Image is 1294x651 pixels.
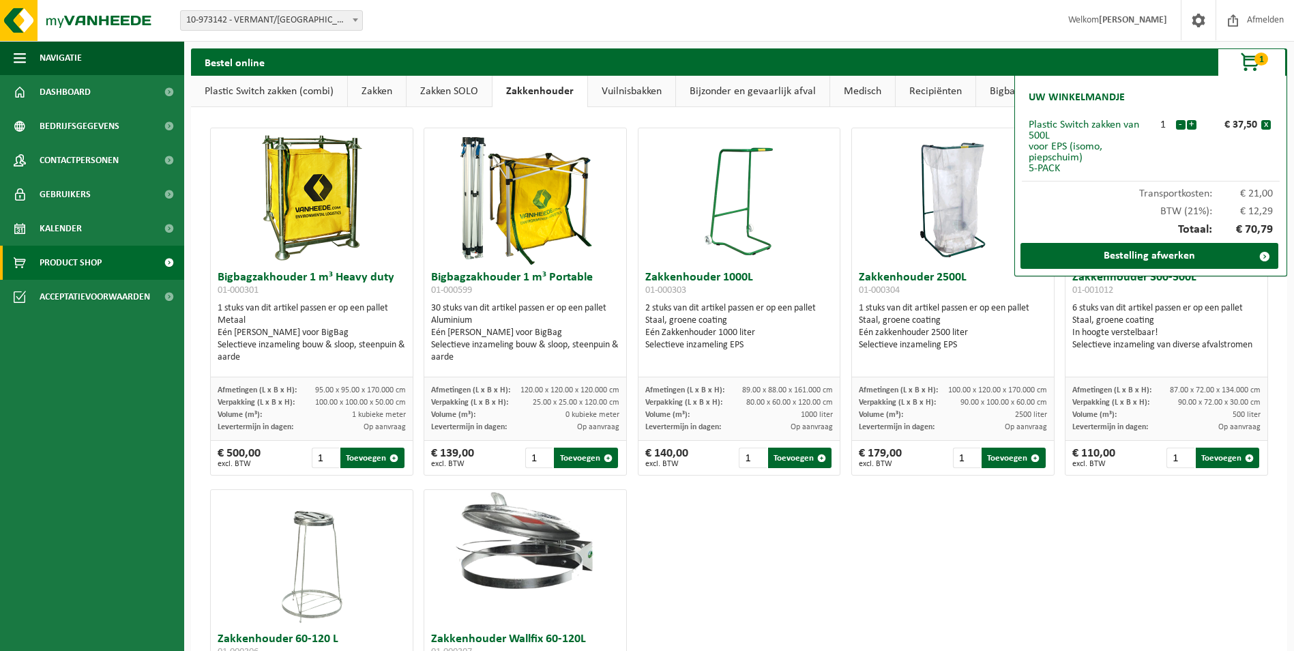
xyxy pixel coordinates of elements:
[40,75,91,109] span: Dashboard
[1015,411,1047,419] span: 2500 liter
[953,448,980,468] input: 1
[1233,411,1261,419] span: 500 liter
[340,448,404,468] button: Toevoegen
[40,246,102,280] span: Product Shop
[218,448,261,468] div: € 500,00
[1072,272,1261,299] h3: Zakkenhouder 300-500L
[431,339,619,364] div: Selectieve inzameling bouw & sloop, steenpuin & aarde
[1151,119,1175,130] div: 1
[1170,386,1261,394] span: 87.00 x 72.00 x 134.000 cm
[520,386,619,394] span: 120.00 x 120.00 x 120.000 cm
[645,302,834,351] div: 2 stuks van dit artikel passen er op een pallet
[645,423,721,431] span: Levertermijn in dagen:
[364,423,406,431] span: Op aanvraag
[218,399,295,407] span: Verpakking (L x B x H):
[830,76,895,107] a: Medisch
[588,76,675,107] a: Vuilnisbakken
[431,285,472,295] span: 01-000599
[1200,119,1261,130] div: € 37,50
[457,128,593,265] img: 01-000599
[859,315,1047,327] div: Staal, groene coating
[859,386,938,394] span: Afmetingen (L x B x H):
[1022,83,1132,113] h2: Uw winkelmandje
[742,386,833,394] span: 89.00 x 88.00 x 161.000 cm
[315,399,406,407] span: 100.00 x 100.00 x 50.00 cm
[431,423,507,431] span: Levertermijn in dagen:
[645,327,834,339] div: Eén Zakkenhouder 1000 liter
[801,411,833,419] span: 1000 liter
[40,41,82,75] span: Navigatie
[218,411,262,419] span: Volume (m³):
[859,339,1047,351] div: Selectieve inzameling EPS
[218,386,297,394] span: Afmetingen (L x B x H):
[645,386,724,394] span: Afmetingen (L x B x H):
[960,399,1047,407] span: 90.00 x 100.00 x 60.00 cm
[40,143,119,177] span: Contactpersonen
[431,272,619,299] h3: Bigbagzakhouder 1 m³ Portable
[1072,285,1113,295] span: 01-001012
[218,285,259,295] span: 01-000301
[218,339,406,364] div: Selectieve inzameling bouw & sloop, steenpuin & aarde
[218,423,293,431] span: Levertermijn in dagen:
[191,76,347,107] a: Plastic Switch zakken (combi)
[40,280,150,314] span: Acceptatievoorwaarden
[1072,339,1261,351] div: Selectieve inzameling van diverse afvalstromen
[218,272,406,299] h3: Bigbagzakhouder 1 m³ Heavy duty
[1022,182,1280,199] div: Transportkosten:
[577,423,619,431] span: Op aanvraag
[645,272,834,299] h3: Zakkenhouder 1000L
[218,327,406,339] div: Eén [PERSON_NAME] voor BigBag
[859,448,902,468] div: € 179,00
[1072,302,1261,351] div: 6 stuks van dit artikel passen er op een pallet
[1072,399,1149,407] span: Verpakking (L x B x H):
[1020,243,1278,269] a: Bestelling afwerken
[1022,199,1280,217] div: BTW (21%):
[1166,448,1194,468] input: 1
[554,448,617,468] button: Toevoegen
[948,386,1047,394] span: 100.00 x 120.00 x 170.000 cm
[859,399,936,407] span: Verpakking (L x B x H):
[1099,15,1167,25] strong: [PERSON_NAME]
[1212,188,1274,199] span: € 21,00
[859,302,1047,351] div: 1 stuks van dit artikel passen er op een pallet
[533,399,619,407] span: 25.00 x 25.00 x 120.00 cm
[431,386,510,394] span: Afmetingen (L x B x H):
[1072,423,1148,431] span: Levertermijn in dagen:
[1005,423,1047,431] span: Op aanvraag
[645,315,834,327] div: Staal, groene coating
[348,76,406,107] a: Zakken
[739,448,766,468] input: 1
[525,448,553,468] input: 1
[746,399,833,407] span: 80.00 x 60.00 x 120.00 cm
[1187,120,1196,130] button: +
[705,128,773,265] img: 01-000303
[492,76,587,107] a: Zakkenhouder
[1254,53,1268,66] span: 1
[645,399,722,407] span: Verpakking (L x B x H):
[645,460,688,468] span: excl. BTW
[40,177,91,212] span: Gebruikers
[218,302,406,364] div: 1 stuks van dit artikel passen er op een pallet
[424,490,626,591] img: 01-000307
[1072,448,1115,468] div: € 110,00
[859,411,903,419] span: Volume (m³):
[976,76,1038,107] a: Bigbags
[278,490,346,626] img: 01-000306
[859,460,902,468] span: excl. BTW
[244,128,380,265] img: 01-000301
[645,339,834,351] div: Selectieve inzameling EPS
[431,399,508,407] span: Verpakking (L x B x H):
[407,76,492,107] a: Zakken SOLO
[1022,217,1280,243] div: Totaal:
[431,460,474,468] span: excl. BTW
[181,11,362,30] span: 10-973142 - VERMANT/WILRIJK - WILRIJK
[1261,120,1271,130] button: x
[1072,386,1151,394] span: Afmetingen (L x B x H):
[1178,399,1261,407] span: 90.00 x 72.00 x 30.00 cm
[312,448,339,468] input: 1
[896,76,975,107] a: Recipiënten
[791,423,833,431] span: Op aanvraag
[645,448,688,468] div: € 140,00
[1072,411,1117,419] span: Volume (m³):
[645,411,690,419] span: Volume (m³):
